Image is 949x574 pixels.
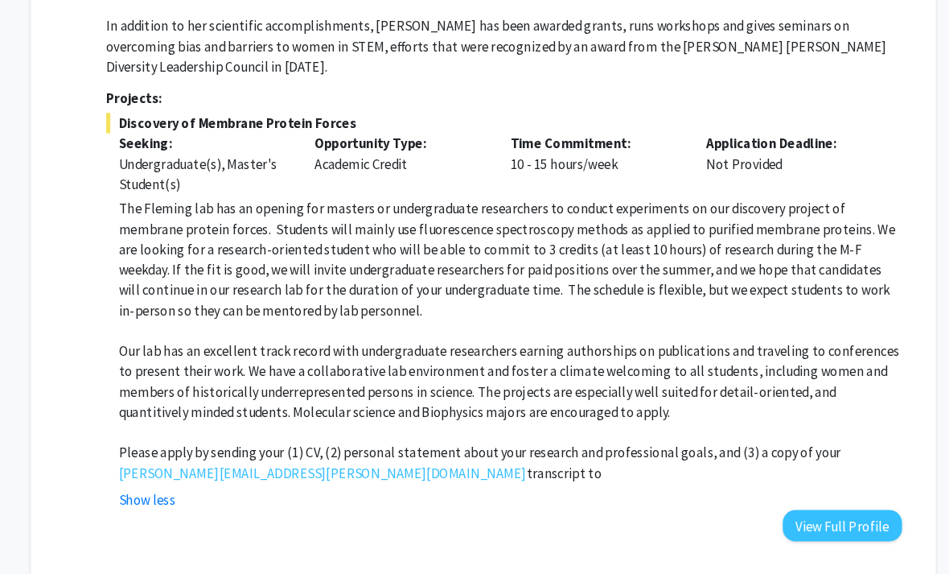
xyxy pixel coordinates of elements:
p: Our lab has an excellent track record with undergraduate researchers earning authorships on publi... [136,324,881,401]
div: Not Provided [682,126,869,184]
div: Undergraduate(s), Master's Student(s) [136,146,298,184]
div: 10 - 15 hours/week [496,126,683,184]
p: Please apply by sending your (1) CV, (2) personal statement about your research and professional ... [136,420,881,459]
p: Time Commitment: [508,126,671,146]
span: Discovery of Membrane Protein Forces [124,107,881,126]
p: Opportunity Type: [322,126,484,146]
div: Academic Credit [310,126,496,184]
p: The Fleming lab has an opening for masters or undergraduate researchers to conduct experiments on... [136,188,881,304]
button: View Full Profile [767,485,881,514]
a: [PERSON_NAME][EMAIL_ADDRESS][PERSON_NAME][DOMAIN_NAME] [136,440,524,459]
p: Application Deadline: [694,126,857,146]
iframe: Chat [12,502,68,562]
p: Seeking: [136,126,298,146]
button: Show less [136,465,190,485]
strong: Projects: [124,85,177,101]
